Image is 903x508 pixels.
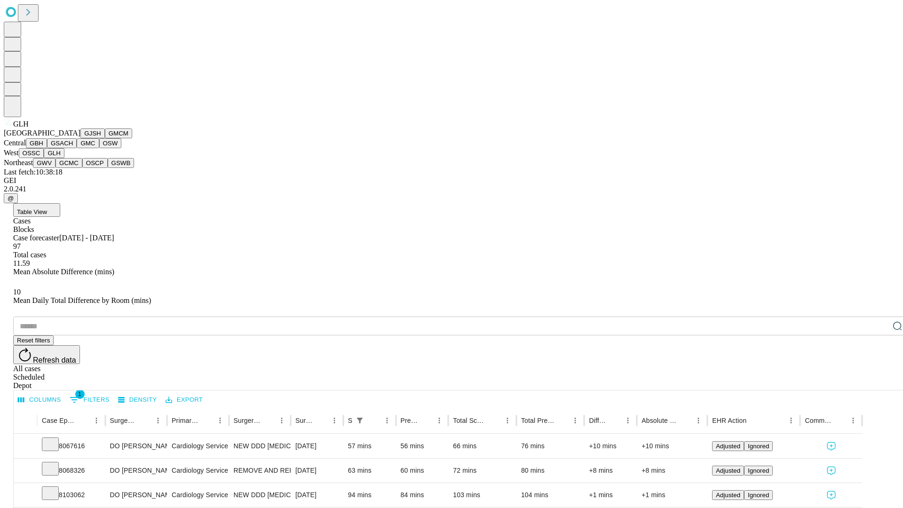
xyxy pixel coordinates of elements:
[744,441,773,451] button: Ignored
[4,149,19,157] span: West
[42,417,76,424] div: Case Epic Id
[642,417,678,424] div: Absolute Difference
[744,466,773,476] button: Ignored
[712,466,744,476] button: Adjusted
[17,208,47,215] span: Table View
[608,414,621,427] button: Sort
[4,168,63,176] span: Last fetch: 10:38:18
[453,483,512,507] div: 103 mins
[521,483,580,507] div: 104 mins
[42,483,101,507] div: 8103062
[172,434,224,458] div: Cardiology Service
[569,414,582,427] button: Menu
[108,158,135,168] button: GSWB
[589,434,632,458] div: +10 mins
[13,296,151,304] span: Mean Daily Total Difference by Room (mins)
[747,414,760,427] button: Sort
[67,392,112,407] button: Show filters
[348,417,352,424] div: Scheduled In Room Duration
[172,417,199,424] div: Primary Service
[18,487,32,504] button: Expand
[77,414,90,427] button: Sort
[13,120,29,128] span: GLH
[19,148,44,158] button: OSSC
[348,483,391,507] div: 94 mins
[59,234,114,242] span: [DATE] - [DATE]
[44,148,64,158] button: GLH
[33,158,55,168] button: GWV
[90,414,103,427] button: Menu
[151,414,165,427] button: Menu
[401,417,419,424] div: Predicted In Room Duration
[172,459,224,483] div: Cardiology Service
[13,251,46,259] span: Total cases
[214,414,227,427] button: Menu
[433,414,446,427] button: Menu
[420,414,433,427] button: Sort
[13,234,59,242] span: Case forecaster
[748,492,769,499] span: Ignored
[42,459,101,483] div: 8068326
[716,467,740,474] span: Adjusted
[116,393,159,407] button: Density
[105,128,132,138] button: GMCM
[18,463,32,479] button: Expand
[748,467,769,474] span: Ignored
[4,193,18,203] button: @
[18,438,32,455] button: Expand
[234,417,261,424] div: Surgery Name
[692,414,705,427] button: Menu
[716,492,740,499] span: Adjusted
[47,138,77,148] button: GSACH
[716,443,740,450] span: Adjusted
[453,459,512,483] div: 72 mins
[367,414,380,427] button: Sort
[784,414,798,427] button: Menu
[80,128,105,138] button: GJSH
[521,417,555,424] div: Total Predicted Duration
[234,459,286,483] div: REMOVE AND REPLACE INTERNAL CARDIAC [MEDICAL_DATA], MULTIPEL LEAD
[26,138,47,148] button: GBH
[555,414,569,427] button: Sort
[315,414,328,427] button: Sort
[4,176,899,185] div: GEI
[348,459,391,483] div: 63 mins
[295,483,339,507] div: [DATE]
[642,434,703,458] div: +10 mins
[712,490,744,500] button: Adjusted
[16,393,63,407] button: Select columns
[234,483,286,507] div: NEW DDD [MEDICAL_DATA] IMPLANT
[13,203,60,217] button: Table View
[401,434,444,458] div: 56 mins
[744,490,773,500] button: Ignored
[521,434,580,458] div: 76 mins
[234,434,286,458] div: NEW DDD [MEDICAL_DATA] GENERATOR ONLY
[295,417,314,424] div: Surgery Date
[172,483,224,507] div: Cardiology Service
[521,459,580,483] div: 80 mins
[328,414,341,427] button: Menu
[4,159,33,167] span: Northeast
[401,459,444,483] div: 60 mins
[380,414,394,427] button: Menu
[501,414,514,427] button: Menu
[453,417,487,424] div: Total Scheduled Duration
[4,185,899,193] div: 2.0.241
[42,434,101,458] div: 8067616
[13,288,21,296] span: 10
[8,195,14,202] span: @
[488,414,501,427] button: Sort
[4,139,26,147] span: Central
[348,434,391,458] div: 57 mins
[833,414,847,427] button: Sort
[110,483,162,507] div: DO [PERSON_NAME] [PERSON_NAME]
[17,337,50,344] span: Reset filters
[805,417,832,424] div: Comments
[262,414,275,427] button: Sort
[353,414,366,427] div: 1 active filter
[642,459,703,483] div: +8 mins
[589,417,607,424] div: Difference
[589,459,632,483] div: +8 mins
[163,393,205,407] button: Export
[295,434,339,458] div: [DATE]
